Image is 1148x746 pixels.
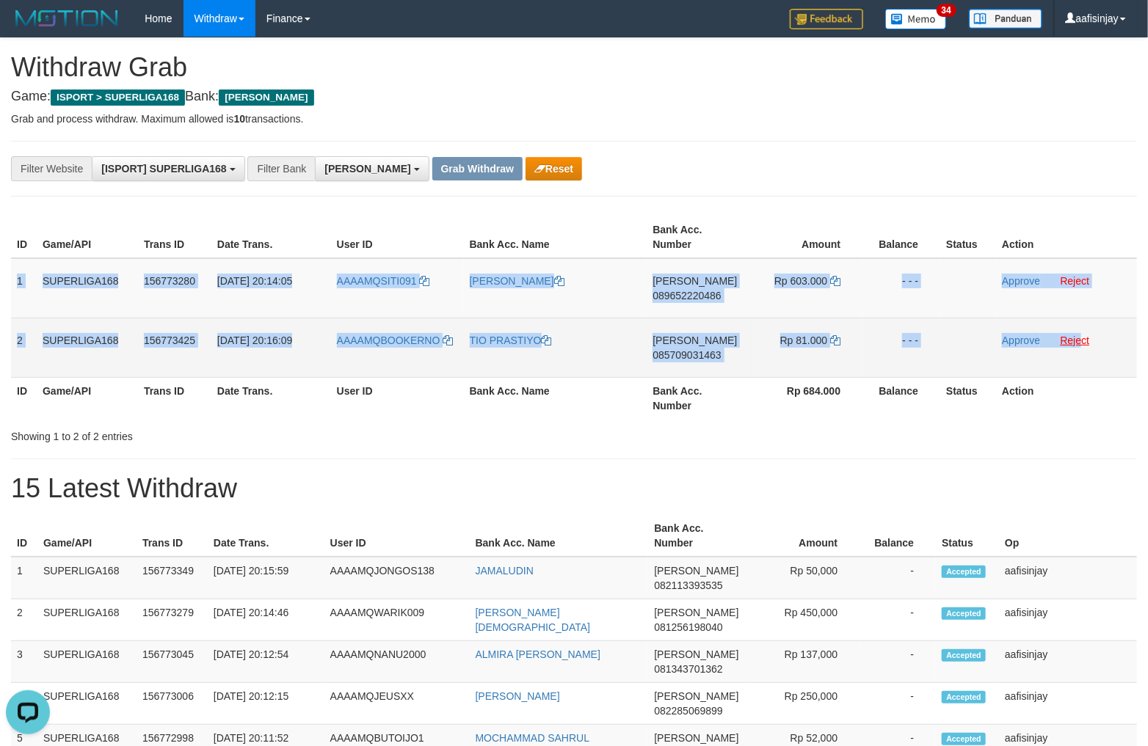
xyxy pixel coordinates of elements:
[137,683,208,725] td: 156773006
[745,377,862,419] th: Rp 684.000
[247,156,315,181] div: Filter Bank
[936,515,999,557] th: Status
[11,683,37,725] td: 4
[942,691,986,703] span: Accepted
[654,648,738,660] span: [PERSON_NAME]
[654,732,738,744] span: [PERSON_NAME]
[942,607,986,620] span: Accepted
[315,156,429,181] button: [PERSON_NAME]
[1061,334,1090,346] a: Reject
[648,515,745,557] th: Bank Acc. Number
[92,156,244,181] button: [ISPORT] SUPERLIGA168
[476,648,600,660] a: ALMIRA [PERSON_NAME]
[1002,275,1040,287] a: Approve
[476,690,560,702] a: [PERSON_NAME]
[11,53,1137,82] h1: Withdraw Grab
[940,377,996,419] th: Status
[654,579,722,591] span: Copy 082113393535 to clipboard
[999,515,1137,557] th: Op
[137,641,208,683] td: 156773045
[337,275,430,287] a: AAAAMQSITI091
[860,683,936,725] td: -
[654,663,722,675] span: Copy 081343701362 to clipboard
[37,318,138,377] td: SUPERLIGA168
[969,9,1042,29] img: panduan.png
[217,275,292,287] span: [DATE] 20:14:05
[138,377,211,419] th: Trans ID
[144,275,195,287] span: 156773280
[337,275,417,287] span: AAAAMQSITI091
[11,318,37,377] td: 2
[324,557,470,599] td: AAAAMQJONGOS138
[476,607,591,633] a: [PERSON_NAME][DEMOGRAPHIC_DATA]
[331,377,464,419] th: User ID
[324,599,470,641] td: AAAAMQWARIK009
[324,641,470,683] td: AAAAMQNANU2000
[862,216,940,258] th: Balance
[337,334,454,346] a: AAAAMQBOOKERNO
[37,216,138,258] th: Game/API
[830,275,840,287] a: Copy 603000 to clipboard
[942,733,986,745] span: Accepted
[331,216,464,258] th: User ID
[208,641,324,683] td: [DATE] 20:12:54
[324,515,470,557] th: User ID
[745,557,860,599] td: Rp 50,000
[654,565,738,577] span: [PERSON_NAME]
[37,258,138,318] td: SUPERLIGA168
[11,7,123,29] img: MOTION_logo.png
[830,334,840,346] a: Copy 81000 to clipboard
[653,334,737,346] span: [PERSON_NAME]
[11,89,1137,104] h4: Game: Bank:
[862,318,940,377] td: - - -
[774,275,827,287] span: Rp 603.000
[862,377,940,419] th: Balance
[745,599,860,641] td: Rp 450,000
[219,89,313,106] span: [PERSON_NAME]
[337,334,440,346] span: AAAAMQBOOKERNO
[745,641,860,683] td: Rp 137,000
[11,156,92,181] div: Filter Website
[6,6,50,50] button: Open LiveChat chat widget
[790,9,863,29] img: Feedback.jpg
[11,474,1137,503] h1: 15 Latest Withdraw
[138,216,211,258] th: Trans ID
[654,690,738,702] span: [PERSON_NAME]
[11,557,37,599] td: 1
[37,557,137,599] td: SUPERLIGA168
[885,9,947,29] img: Button%20Memo.svg
[11,216,37,258] th: ID
[37,683,137,725] td: SUPERLIGA168
[464,377,647,419] th: Bank Acc. Name
[647,377,745,419] th: Bank Acc. Number
[324,163,410,175] span: [PERSON_NAME]
[137,515,208,557] th: Trans ID
[208,557,324,599] td: [DATE] 20:15:59
[470,275,564,287] a: [PERSON_NAME]
[745,216,862,258] th: Amount
[862,258,940,318] td: - - -
[37,377,138,419] th: Game/API
[999,641,1137,683] td: aafisinjay
[654,607,738,618] span: [PERSON_NAME]
[11,641,37,683] td: 3
[780,334,828,346] span: Rp 81.000
[101,163,226,175] span: [ISPORT] SUPERLIGA168
[470,515,649,557] th: Bank Acc. Name
[937,4,956,17] span: 34
[860,599,936,641] td: -
[526,157,582,180] button: Reset
[860,515,936,557] th: Balance
[860,641,936,683] td: -
[51,89,185,106] span: ISPORT > SUPERLIGA168
[211,216,331,258] th: Date Trans.
[476,565,534,577] a: JAMALUDIN
[940,216,996,258] th: Status
[11,515,37,557] th: ID
[653,275,737,287] span: [PERSON_NAME]
[999,557,1137,599] td: aafisinjay
[647,216,745,258] th: Bank Acc. Number
[37,599,137,641] td: SUPERLIGA168
[470,334,552,346] a: TIO PRASTIYO
[999,599,1137,641] td: aafisinjay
